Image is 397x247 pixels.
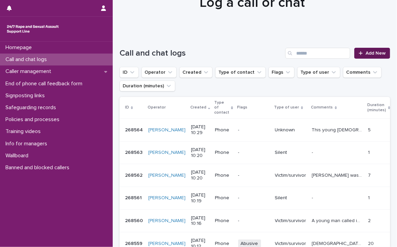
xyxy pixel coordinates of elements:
p: Banned and blocked callers [3,164,75,171]
p: Created [190,104,206,111]
p: A young man called in to say he was raped a few weeks ago, but then the call got disconnected. [312,217,364,224]
button: Created [179,67,213,78]
p: 268559 [125,239,144,247]
p: Type of user [274,104,299,111]
p: Caller was silent for most of the call said he was sexually abused, said he wanted to go into det... [312,171,364,178]
img: rhQMoQhaT3yELyF149Cw [5,22,60,36]
input: Search [285,48,350,59]
p: - [238,173,270,178]
p: [DATE] 10:16 [191,215,209,227]
p: Operator [148,104,166,111]
button: ID [120,67,139,78]
p: Male caller Malcolm experienced SV recently. Talks about anger and asks questions about the suppo... [312,239,364,247]
p: - [238,150,270,156]
p: 20 [368,239,375,247]
p: - [238,195,270,201]
p: Phone [215,173,232,178]
p: Phone [215,127,232,133]
p: - [238,127,270,133]
a: [PERSON_NAME] [148,241,186,247]
p: Silent [275,195,306,201]
p: Phone [215,218,232,224]
p: - [312,148,315,156]
p: Comments [311,104,333,111]
p: Duration (minutes) [368,101,386,114]
p: [DATE] 10:20 [191,147,209,159]
p: 268564 [125,126,144,133]
a: [PERSON_NAME] [148,127,186,133]
p: 268560 [125,217,144,224]
p: Training videos [3,128,46,135]
p: 268563 [125,148,144,156]
p: Wallboard [3,152,34,159]
p: 5 [368,126,372,133]
p: 268561 [125,194,143,201]
p: [DATE] 10:29 [191,124,209,136]
p: 2 [368,217,372,224]
p: - [238,218,270,224]
p: Victim/survivor [275,241,306,247]
p: This young lady was looking for a counselling support group. [312,126,364,133]
p: Phone [215,195,232,201]
a: [PERSON_NAME] [148,173,186,178]
button: Comments [343,67,382,78]
a: [PERSON_NAME] [148,195,186,201]
p: - [312,194,315,201]
p: Victim/survivor [275,218,306,224]
p: Homepage [3,44,37,51]
p: Flags [237,104,248,111]
a: [PERSON_NAME] [148,150,186,156]
span: Add New [366,51,386,56]
a: [PERSON_NAME] [148,218,186,224]
p: Silent [275,150,306,156]
button: Flags [269,67,295,78]
p: Phone [215,150,232,156]
p: 268562 [125,171,144,178]
p: 1 [368,148,371,156]
p: Type of contact [214,99,229,116]
p: [DATE] 10:19 [191,192,209,204]
button: Operator [141,67,177,78]
button: Duration (minutes) [120,81,175,91]
p: Call and chat logs [3,56,52,63]
p: 7 [368,171,372,178]
p: 1 [368,194,371,201]
p: Signposting links [3,92,50,99]
p: Safeguarding records [3,104,61,111]
button: Type of user [297,67,340,78]
p: ID [125,104,129,111]
p: Info for managers [3,141,53,147]
p: Victim/survivor [275,173,306,178]
p: Phone [215,241,232,247]
p: Policies and processes [3,116,65,123]
p: End of phone call feedback form [3,81,88,87]
h1: Call and chat logs [120,48,283,58]
p: Caller management [3,68,57,75]
a: Add New [354,48,390,59]
button: Type of contact [215,67,266,78]
p: Unknown [275,127,306,133]
p: [DATE] 10:20 [191,170,209,181]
